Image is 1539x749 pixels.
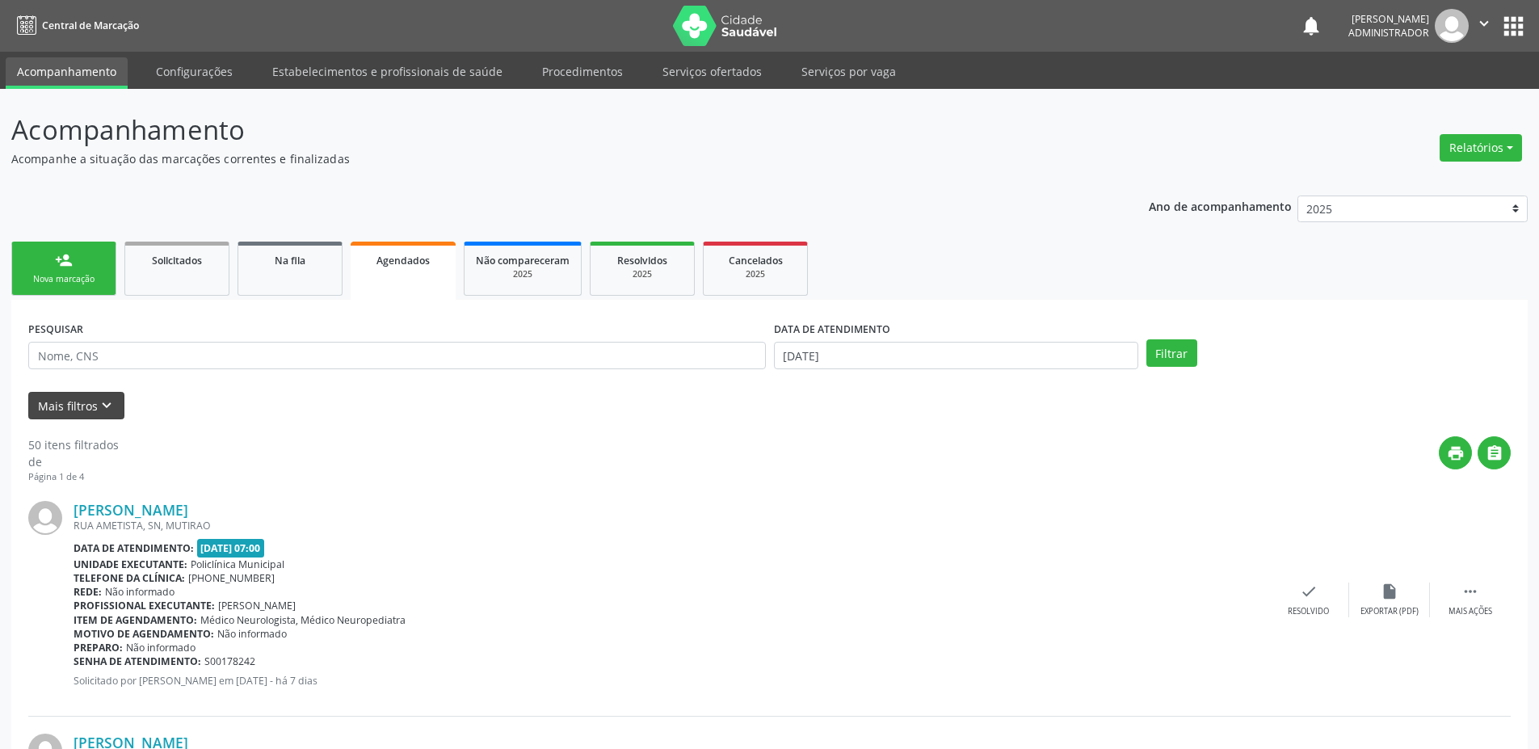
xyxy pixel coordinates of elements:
[23,273,104,285] div: Nova marcação
[74,674,1268,688] p: Solicitado por [PERSON_NAME] em [DATE] - há 7 dias
[11,110,1073,150] p: Acompanhamento
[1435,9,1469,43] img: img
[74,585,102,599] b: Rede:
[261,57,514,86] a: Estabelecimentos e profissionais de saúde
[476,254,570,267] span: Não compareceram
[74,599,215,612] b: Profissional executante:
[28,436,119,453] div: 50 itens filtrados
[1440,134,1522,162] button: Relatórios
[1449,606,1492,617] div: Mais ações
[1499,12,1528,40] button: apps
[218,599,296,612] span: [PERSON_NAME]
[1447,444,1465,462] i: print
[74,541,194,555] b: Data de atendimento:
[74,654,201,668] b: Senha de atendimento:
[1486,444,1503,462] i: 
[1288,606,1329,617] div: Resolvido
[145,57,244,86] a: Configurações
[1381,583,1398,600] i: insert_drive_file
[1146,339,1197,367] button: Filtrar
[1469,9,1499,43] button: 
[74,627,214,641] b: Motivo de agendamento:
[790,57,907,86] a: Serviços por vaga
[42,19,139,32] span: Central de Marcação
[28,470,119,484] div: Página 1 de 4
[197,539,265,558] span: [DATE] 07:00
[28,317,83,342] label: PESQUISAR
[98,397,116,414] i: keyboard_arrow_down
[715,268,796,280] div: 2025
[1439,436,1472,469] button: print
[1300,583,1318,600] i: check
[651,57,773,86] a: Serviços ofertados
[28,342,766,369] input: Nome, CNS
[74,558,187,571] b: Unidade executante:
[1475,15,1493,32] i: 
[28,453,119,470] div: de
[1149,196,1292,216] p: Ano de acompanhamento
[11,150,1073,167] p: Acompanhe a situação das marcações correntes e finalizadas
[376,254,430,267] span: Agendados
[74,501,188,519] a: [PERSON_NAME]
[126,641,196,654] span: Não informado
[602,268,683,280] div: 2025
[1360,606,1419,617] div: Exportar (PDF)
[774,317,890,342] label: DATA DE ATENDIMENTO
[531,57,634,86] a: Procedimentos
[28,392,124,420] button: Mais filtroskeyboard_arrow_down
[476,268,570,280] div: 2025
[774,342,1138,369] input: Selecione um intervalo
[11,12,139,39] a: Central de Marcação
[55,251,73,269] div: person_add
[6,57,128,89] a: Acompanhamento
[1478,436,1511,469] button: 
[1348,26,1429,40] span: Administrador
[217,627,287,641] span: Não informado
[188,571,275,585] span: [PHONE_NUMBER]
[1300,15,1322,37] button: notifications
[1461,583,1479,600] i: 
[275,254,305,267] span: Na fila
[191,558,284,571] span: Policlínica Municipal
[28,501,62,535] img: img
[152,254,202,267] span: Solicitados
[105,585,175,599] span: Não informado
[200,613,406,627] span: Médico Neurologista, Médico Neuropediatra
[617,254,667,267] span: Resolvidos
[74,641,123,654] b: Preparo:
[729,254,783,267] span: Cancelados
[74,519,1268,532] div: RUA AMETISTA, SN, MUTIRAO
[74,613,197,627] b: Item de agendamento:
[204,654,255,668] span: S00178242
[1348,12,1429,26] div: [PERSON_NAME]
[74,571,185,585] b: Telefone da clínica:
